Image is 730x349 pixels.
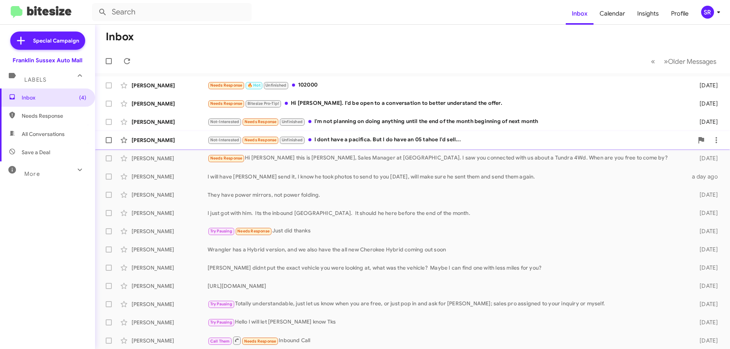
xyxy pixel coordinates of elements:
[282,119,303,124] span: Unfinished
[248,101,279,106] span: Bitesize Pro-Tip!
[132,155,208,162] div: [PERSON_NAME]
[24,76,46,83] span: Labels
[210,339,230,344] span: Call Them
[208,173,687,180] div: I will have [PERSON_NAME] send it, I know he took photos to send to you [DATE], will make sure he...
[244,119,277,124] span: Needs Response
[92,3,252,21] input: Search
[208,300,687,308] div: Totally understandable, just let us know when you are free, or just pop in and ask for [PERSON_NA...
[33,37,79,44] span: Special Campaign
[244,339,276,344] span: Needs Response
[132,82,208,89] div: [PERSON_NAME]
[237,229,270,234] span: Needs Response
[132,136,208,144] div: [PERSON_NAME]
[210,302,232,306] span: Try Pausing
[687,82,724,89] div: [DATE]
[132,282,208,290] div: [PERSON_NAME]
[687,319,724,326] div: [DATE]
[208,336,687,345] div: Inbound Call
[566,3,594,25] a: Inbox
[265,83,286,88] span: Unfinished
[687,100,724,107] div: [DATE]
[13,57,83,64] div: Franklin Sussex Auto Mall
[132,227,208,235] div: [PERSON_NAME]
[664,57,668,66] span: »
[106,31,134,43] h1: Inbox
[208,264,687,272] div: [PERSON_NAME] didnt put the exact vehicle you were looking at, what was the vehicle? Maybe I can ...
[208,246,687,253] div: Wrangler has a Hybrid version, and we also have the all new Cherokee Hybrid coming out soon
[659,54,721,69] button: Next
[79,94,86,101] span: (4)
[208,282,687,290] div: [URL][DOMAIN_NAME]
[10,32,85,50] a: Special Campaign
[687,300,724,308] div: [DATE]
[208,136,693,144] div: I dont have a pacifica. But I do have an 05 tahoe I'd sell...
[651,57,655,66] span: «
[248,83,260,88] span: 🔥 Hot
[687,282,724,290] div: [DATE]
[132,319,208,326] div: [PERSON_NAME]
[22,112,86,120] span: Needs Response
[687,337,724,344] div: [DATE]
[208,191,687,199] div: They have power mirrors, not power folding.
[210,156,243,161] span: Needs Response
[687,191,724,199] div: [DATE]
[210,83,243,88] span: Needs Response
[687,264,724,272] div: [DATE]
[210,119,240,124] span: Not-Interested
[695,6,722,19] button: SR
[687,227,724,235] div: [DATE]
[701,6,714,19] div: SR
[647,54,721,69] nav: Page navigation example
[282,137,303,142] span: Unfinished
[132,300,208,308] div: [PERSON_NAME]
[132,173,208,180] div: [PERSON_NAME]
[244,137,277,142] span: Needs Response
[665,3,695,25] a: Profile
[132,118,208,126] div: [PERSON_NAME]
[22,130,65,138] span: All Conversations
[208,318,687,327] div: Hello I will let [PERSON_NAME] know Tks
[687,246,724,253] div: [DATE]
[208,154,687,163] div: Hi [PERSON_NAME] this is [PERSON_NAME], Sales Manager at [GEOGRAPHIC_DATA]. I saw you connected w...
[24,171,40,177] span: More
[208,81,687,90] div: 102000
[210,320,232,325] span: Try Pausing
[22,148,50,156] span: Save a Deal
[687,173,724,180] div: a day ago
[594,3,631,25] a: Calendar
[687,155,724,162] div: [DATE]
[22,94,86,101] span: Inbox
[132,246,208,253] div: [PERSON_NAME]
[646,54,660,69] button: Previous
[208,99,687,108] div: Hi [PERSON_NAME]. I'd be open to a conversation to better understand the offer.
[687,118,724,126] div: [DATE]
[132,209,208,217] div: [PERSON_NAME]
[208,117,687,126] div: I'm not planning on doing anything until the end of the month beginning of next month
[210,229,232,234] span: Try Pausing
[132,337,208,344] div: [PERSON_NAME]
[208,227,687,235] div: Just did thanks
[210,101,243,106] span: Needs Response
[687,209,724,217] div: [DATE]
[132,264,208,272] div: [PERSON_NAME]
[668,57,716,66] span: Older Messages
[210,137,240,142] span: Not-Interested
[631,3,665,25] a: Insights
[208,209,687,217] div: I just got with him. Its the inbound [GEOGRAPHIC_DATA]. It should he here before the end of the m...
[132,100,208,107] div: [PERSON_NAME]
[132,191,208,199] div: [PERSON_NAME]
